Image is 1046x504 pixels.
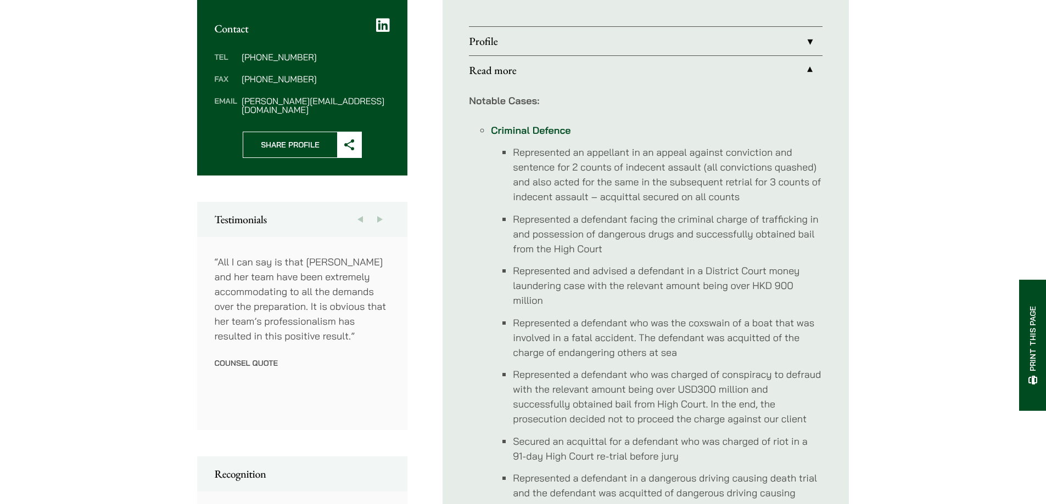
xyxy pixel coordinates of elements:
button: Next [370,202,390,237]
h2: Recognition [215,467,390,480]
li: Represented and advised a defendant in a District Court money laundering case with the relevant a... [513,263,823,308]
a: LinkedIn [376,18,390,33]
li: Represented an appellant in an appeal against conviction and sentence for 2 counts of indecent as... [513,145,823,204]
h2: Contact [215,22,390,35]
a: Criminal Defence [491,124,570,137]
li: Represented a defendant who was the coxswain of a boat that was involved in a fatal accident. The... [513,315,823,360]
h2: Testimonials [215,213,390,226]
li: Represented a defendant who was charged of conspiracy to defraud with the relevant amount being o... [513,367,823,426]
dt: Fax [215,75,237,97]
span: Share Profile [243,132,337,157]
button: Share Profile [243,132,362,158]
dt: Email [215,97,237,114]
p: Counsel Quote [215,358,390,368]
dd: [PHONE_NUMBER] [242,53,390,61]
a: Profile [469,27,823,55]
dt: Tel [215,53,237,75]
li: Represented a defendant facing the criminal charge of trafficking in and possession of dangerous ... [513,212,823,256]
p: “All I can say is that [PERSON_NAME] and her team have been extremely accommodating to all the de... [215,254,390,343]
strong: Notable Cases: [469,94,539,107]
li: Secured an acquittal for a defendant who was charged of riot in a 91-day High Court re-trial befo... [513,434,823,463]
button: Previous [350,202,370,237]
dd: [PHONE_NUMBER] [242,75,390,83]
a: Read more [469,56,823,84]
dd: [PERSON_NAME][EMAIL_ADDRESS][DOMAIN_NAME] [242,97,390,114]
